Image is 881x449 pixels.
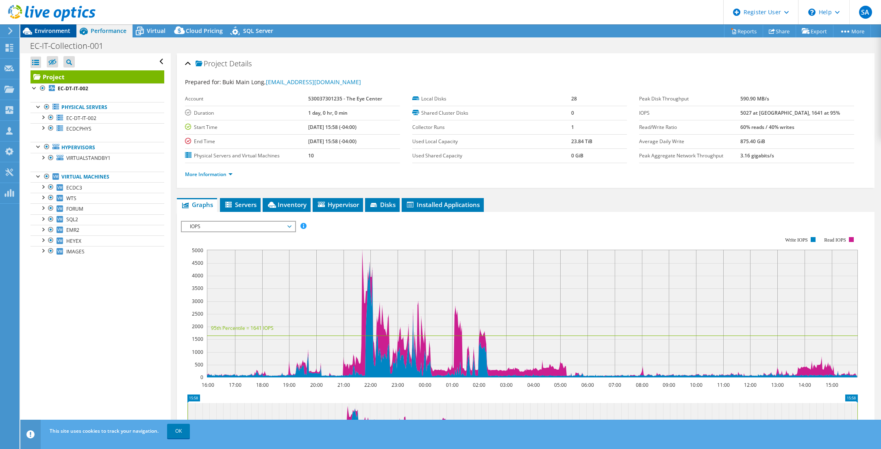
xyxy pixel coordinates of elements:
[690,381,703,388] text: 10:00
[639,109,740,117] label: IOPS
[185,109,308,117] label: Duration
[639,95,740,103] label: Peak Disk Throughput
[771,381,784,388] text: 13:00
[30,113,164,123] a: EC-DT-IT-002
[581,381,594,388] text: 06:00
[66,205,83,212] span: FORUM
[527,381,540,388] text: 04:00
[30,246,164,257] a: IMAGES
[192,323,203,330] text: 2000
[192,285,203,292] text: 3500
[185,137,308,146] label: End Time
[636,381,648,388] text: 08:00
[229,381,241,388] text: 17:00
[571,124,574,131] b: 1
[308,138,357,145] b: [DATE] 15:58 (-04:00)
[571,95,577,102] b: 28
[392,381,404,388] text: 23:00
[192,349,203,355] text: 1000
[211,325,274,331] text: 95th Percentile = 1641 IOPS
[763,25,796,37] a: Share
[267,201,307,209] span: Inventory
[181,201,213,209] span: Graphs
[796,25,833,37] a: Export
[446,381,459,388] text: 01:00
[609,381,621,388] text: 07:00
[419,381,431,388] text: 00:00
[308,152,314,159] b: 10
[192,310,203,317] text: 2500
[26,41,116,50] h1: EC-IT-Collection-001
[364,381,377,388] text: 22:00
[744,381,757,388] text: 12:00
[639,152,740,160] label: Peak Aggregate Network Throughput
[740,109,840,116] b: 5027 at [GEOGRAPHIC_DATA], 1641 at 95%
[66,155,111,161] span: VIRTUALSTANDBY1
[412,95,571,103] label: Local Disks
[337,381,350,388] text: 21:00
[310,381,323,388] text: 20:00
[571,109,574,116] b: 0
[30,225,164,235] a: EMR2
[740,124,794,131] b: 60% reads / 40% writes
[192,336,203,342] text: 1500
[740,95,769,102] b: 590.90 MB/s
[66,125,91,132] span: ECDCPHYS
[406,201,480,209] span: Installed Applications
[30,83,164,94] a: EC-DT-IT-002
[826,381,838,388] text: 15:00
[192,272,203,279] text: 4000
[808,9,816,16] svg: \n
[185,78,221,86] label: Prepared for:
[66,227,79,233] span: EMR2
[308,95,382,102] b: 530037301235 - The Eye Center
[224,201,257,209] span: Servers
[369,201,396,209] span: Disks
[663,381,675,388] text: 09:00
[196,60,227,68] span: Project
[195,361,203,368] text: 500
[833,25,871,37] a: More
[222,78,361,86] span: Buki Main Long,
[186,222,290,231] span: IOPS
[824,237,846,243] text: Read IOPS
[35,27,70,35] span: Environment
[167,424,190,438] a: OK
[412,152,571,160] label: Used Shared Capacity
[30,123,164,134] a: ECDCPHYS
[571,152,583,159] b: 0 GiB
[186,27,223,35] span: Cloud Pricing
[256,381,269,388] text: 18:00
[66,115,96,122] span: EC-DT-IT-002
[30,203,164,214] a: FORUM
[50,427,159,434] span: This site uses cookies to track your navigation.
[266,78,361,86] a: [EMAIL_ADDRESS][DOMAIN_NAME]
[412,137,571,146] label: Used Local Capacity
[58,85,88,92] b: EC-DT-IT-002
[30,153,164,163] a: VIRTUALSTANDBY1
[185,95,308,103] label: Account
[185,171,233,178] a: More Information
[30,142,164,153] a: Hypervisors
[147,27,165,35] span: Virtual
[30,193,164,203] a: WTS
[30,235,164,246] a: HEYEX
[412,123,571,131] label: Collector Runs
[283,381,296,388] text: 19:00
[91,27,126,35] span: Performance
[717,381,730,388] text: 11:00
[202,381,214,388] text: 16:00
[185,123,308,131] label: Start Time
[785,237,808,243] text: Write IOPS
[30,214,164,225] a: SQL2
[308,124,357,131] b: [DATE] 15:58 (-04:00)
[639,137,740,146] label: Average Daily Write
[473,381,485,388] text: 02:00
[200,374,203,381] text: 0
[859,6,872,19] span: SA
[639,123,740,131] label: Read/Write Ratio
[192,298,203,305] text: 3000
[66,238,81,244] span: HEYEX
[740,152,774,159] b: 3.16 gigabits/s
[192,247,203,254] text: 5000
